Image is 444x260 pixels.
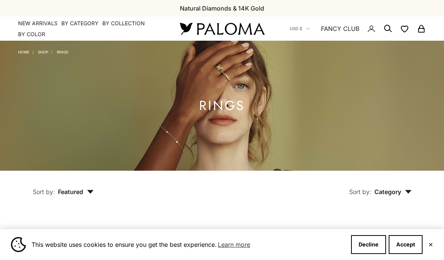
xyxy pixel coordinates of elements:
[374,188,412,196] span: Category
[11,237,26,252] img: Cookie banner
[349,188,371,196] span: Sort by:
[18,20,58,27] a: NEW ARRIVALS
[290,25,302,32] span: USD $
[33,188,55,196] span: Sort by:
[290,25,310,32] button: USD $
[15,171,111,202] button: Sort by: Featured
[18,20,162,38] nav: Primary navigation
[102,20,145,27] summary: By Collection
[290,17,426,41] nav: Secondary navigation
[57,50,68,54] a: Rings
[18,48,68,54] nav: Breadcrumb
[389,235,423,254] button: Accept
[332,171,429,202] button: Sort by: Category
[61,20,99,27] summary: By Category
[321,24,359,34] a: FANCY CLUB
[18,31,45,38] summary: By Color
[180,3,264,13] p: Natural Diamonds & 14K Gold
[18,50,29,54] a: Home
[217,239,251,250] a: Learn more
[351,235,386,254] button: Decline
[58,188,94,196] span: Featured
[428,242,433,247] button: Close
[32,239,345,250] span: This website uses cookies to ensure you get the best experience.
[199,101,245,110] h1: Rings
[38,50,48,54] a: Shop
